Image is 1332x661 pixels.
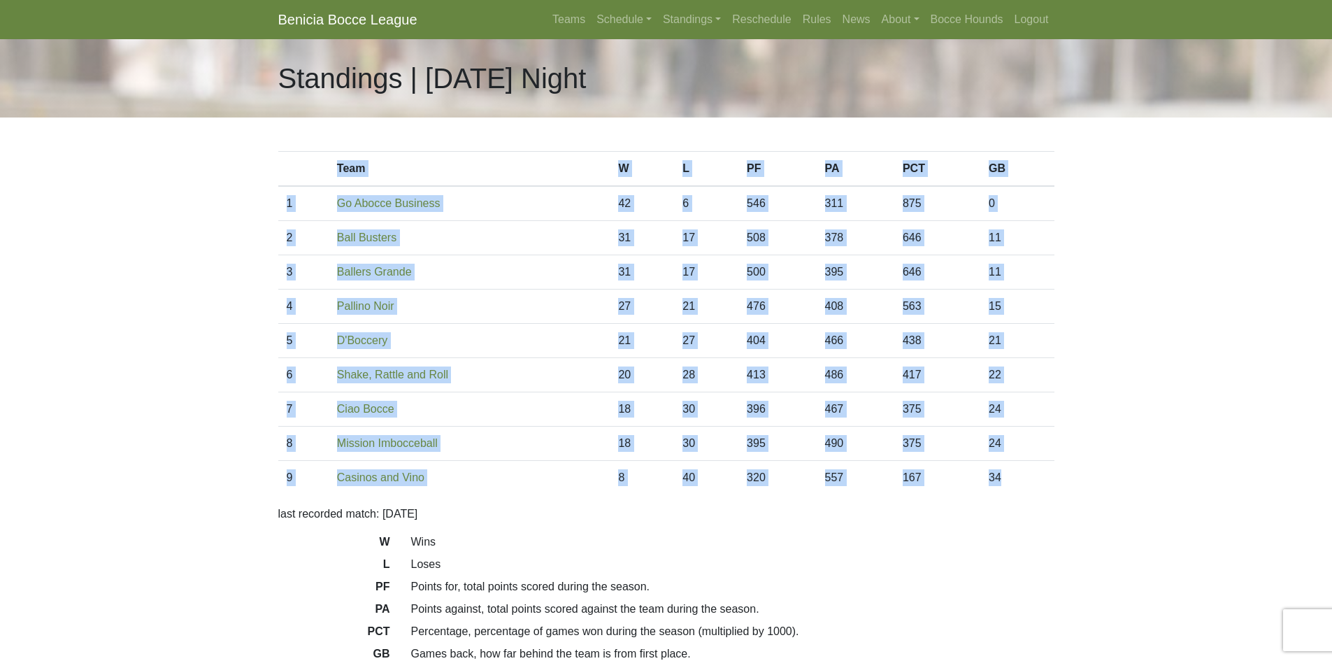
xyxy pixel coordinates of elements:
[401,601,1065,618] dd: Points against, total points scored against the team during the season.
[278,358,329,392] td: 6
[894,186,980,221] td: 875
[337,232,396,243] a: Ball Busters
[268,556,401,578] dt: L
[817,461,894,495] td: 557
[980,290,1054,324] td: 15
[278,62,587,95] h1: Standings | [DATE] Night
[738,290,816,324] td: 476
[894,461,980,495] td: 167
[278,221,329,255] td: 2
[610,358,674,392] td: 20
[726,6,797,34] a: Reschedule
[837,6,876,34] a: News
[329,152,610,187] th: Team
[268,623,401,646] dt: PCT
[401,578,1065,595] dd: Points for, total points scored during the season.
[738,221,816,255] td: 508
[278,461,329,495] td: 9
[738,152,816,187] th: PF
[401,623,1065,640] dd: Percentage, percentage of games won during the season (multiplied by 1000).
[401,534,1065,550] dd: Wins
[278,324,329,358] td: 5
[980,427,1054,461] td: 24
[337,471,424,483] a: Casinos and Vino
[657,6,726,34] a: Standings
[610,152,674,187] th: W
[674,221,738,255] td: 17
[674,358,738,392] td: 28
[674,427,738,461] td: 30
[980,152,1054,187] th: GB
[401,556,1065,573] dd: Loses
[894,152,980,187] th: PCT
[980,255,1054,290] td: 11
[674,324,738,358] td: 27
[894,255,980,290] td: 646
[817,290,894,324] td: 408
[1009,6,1054,34] a: Logout
[337,334,387,346] a: D'Boccery
[797,6,837,34] a: Rules
[980,221,1054,255] td: 11
[610,290,674,324] td: 27
[817,152,894,187] th: PA
[547,6,591,34] a: Teams
[876,6,925,34] a: About
[674,255,738,290] td: 17
[610,324,674,358] td: 21
[610,221,674,255] td: 31
[738,461,816,495] td: 320
[337,437,438,449] a: Mission Imbocceball
[337,403,394,415] a: Ciao Bocce
[980,392,1054,427] td: 24
[980,358,1054,392] td: 22
[894,427,980,461] td: 375
[894,221,980,255] td: 646
[610,427,674,461] td: 18
[278,392,329,427] td: 7
[268,578,401,601] dt: PF
[337,369,448,381] a: Shake, Rattle and Roll
[674,152,738,187] th: L
[278,506,1054,523] p: last recorded match: [DATE]
[268,601,401,623] dt: PA
[894,324,980,358] td: 438
[738,427,816,461] td: 395
[817,221,894,255] td: 378
[610,461,674,495] td: 8
[278,6,417,34] a: Benicia Bocce League
[980,324,1054,358] td: 21
[674,461,738,495] td: 40
[894,290,980,324] td: 563
[817,358,894,392] td: 486
[817,324,894,358] td: 466
[337,300,394,312] a: Pallino Noir
[738,255,816,290] td: 500
[674,392,738,427] td: 30
[674,186,738,221] td: 6
[817,392,894,427] td: 467
[278,290,329,324] td: 4
[674,290,738,324] td: 21
[894,392,980,427] td: 375
[817,255,894,290] td: 395
[610,392,674,427] td: 18
[817,186,894,221] td: 311
[738,324,816,358] td: 404
[337,197,441,209] a: Go Abocce Business
[337,266,412,278] a: Ballers Grande
[591,6,657,34] a: Schedule
[278,427,329,461] td: 8
[980,461,1054,495] td: 34
[268,534,401,556] dt: W
[925,6,1009,34] a: Bocce Hounds
[738,186,816,221] td: 546
[894,358,980,392] td: 417
[980,186,1054,221] td: 0
[610,186,674,221] td: 42
[738,392,816,427] td: 396
[817,427,894,461] td: 490
[278,255,329,290] td: 3
[610,255,674,290] td: 31
[278,186,329,221] td: 1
